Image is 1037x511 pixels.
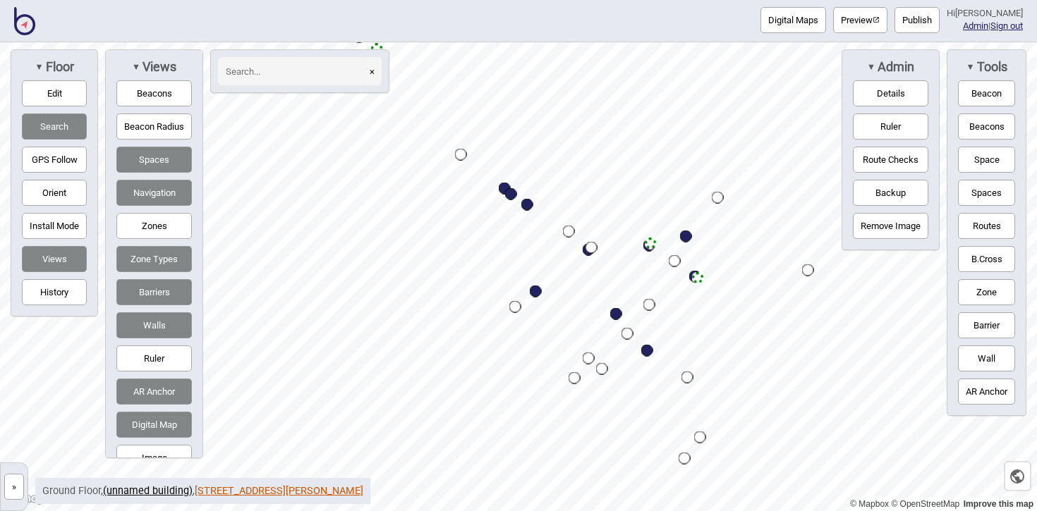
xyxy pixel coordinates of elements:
[586,242,598,254] div: Map marker
[867,61,875,72] span: ▼
[963,20,988,31] a: Admin
[116,213,192,239] button: Zones
[116,445,192,471] button: Image
[218,57,366,85] input: Search...
[14,7,35,35] img: BindiMaps CMS
[964,499,1033,509] a: Map feedback
[596,363,608,375] div: Map marker
[681,371,693,383] div: Map marker
[509,301,521,313] div: Map marker
[895,7,940,33] button: Publish
[116,312,192,338] button: Walls
[22,279,87,305] button: History
[958,180,1015,206] button: Spaces
[116,80,192,106] button: Beacons
[975,59,1007,75] span: Tools
[22,213,87,239] button: Install Mode
[958,147,1015,173] button: Space
[563,226,575,238] div: Map marker
[569,372,581,384] div: Map marker
[712,192,724,204] div: Map marker
[958,80,1015,106] button: Beacon
[371,43,383,55] div: Map marker
[116,113,192,140] button: Beacon Radius
[499,183,511,195] div: Map marker
[103,485,193,497] a: (unnamed building)
[103,485,195,497] span: ,
[853,80,928,106] button: Details
[853,147,928,173] button: Route Checks
[583,244,595,256] div: Map marker
[22,246,87,272] button: Views
[641,345,653,357] div: Map marker
[116,345,192,371] button: Ruler
[116,147,192,173] button: Spaces
[692,272,704,284] div: Map marker
[689,271,701,283] div: Map marker
[990,20,1023,31] button: Sign out
[966,61,974,72] span: ▼
[680,230,692,242] div: Map marker
[958,312,1015,338] button: Barrier
[958,246,1015,272] button: B.Cross
[669,255,681,267] div: Map marker
[875,59,914,75] span: Admin
[873,16,880,23] img: preview
[643,240,655,252] div: Map marker
[521,199,533,211] div: Map marker
[694,431,706,443] div: Map marker
[583,352,595,364] div: Map marker
[610,308,622,320] div: Map marker
[22,80,87,106] button: Edit
[195,485,363,497] a: [STREET_ADDRESS][PERSON_NAME]
[853,180,928,206] button: Backup
[132,61,140,72] span: ▼
[850,499,889,509] a: Mapbox
[621,328,633,340] div: Map marker
[679,452,691,464] div: Map marker
[958,378,1015,405] button: AR Anchor
[140,59,176,75] span: Views
[643,299,655,311] div: Map marker
[22,113,87,140] button: Search
[22,180,87,206] button: Orient
[833,7,887,33] button: Preview
[947,7,1023,20] div: Hi [PERSON_NAME]
[645,238,657,250] div: Map marker
[958,345,1015,371] button: Wall
[853,113,928,140] button: Ruler
[116,180,192,206] button: Navigation
[116,378,192,405] button: AR Anchor
[1,478,28,493] a: »
[802,264,814,276] div: Map marker
[958,213,1015,239] button: Routes
[833,7,887,33] a: Previewpreview
[4,491,66,507] a: Mapbox logo
[958,113,1015,140] button: Beacons
[853,213,928,239] button: Remove Image
[44,59,74,75] span: Floor
[455,149,467,161] div: Map marker
[891,499,959,509] a: OpenStreetMap
[116,412,192,438] button: Digital Map
[116,279,192,305] button: Barriers
[35,61,43,72] span: ▼
[116,246,192,272] button: Zone Types
[958,279,1015,305] button: Zone
[760,7,826,33] button: Digital Maps
[530,285,542,297] div: Map marker
[963,20,990,31] span: |
[505,188,517,200] div: Map marker
[363,57,382,85] button: ×
[22,147,87,173] button: GPS Follow
[4,474,24,500] button: »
